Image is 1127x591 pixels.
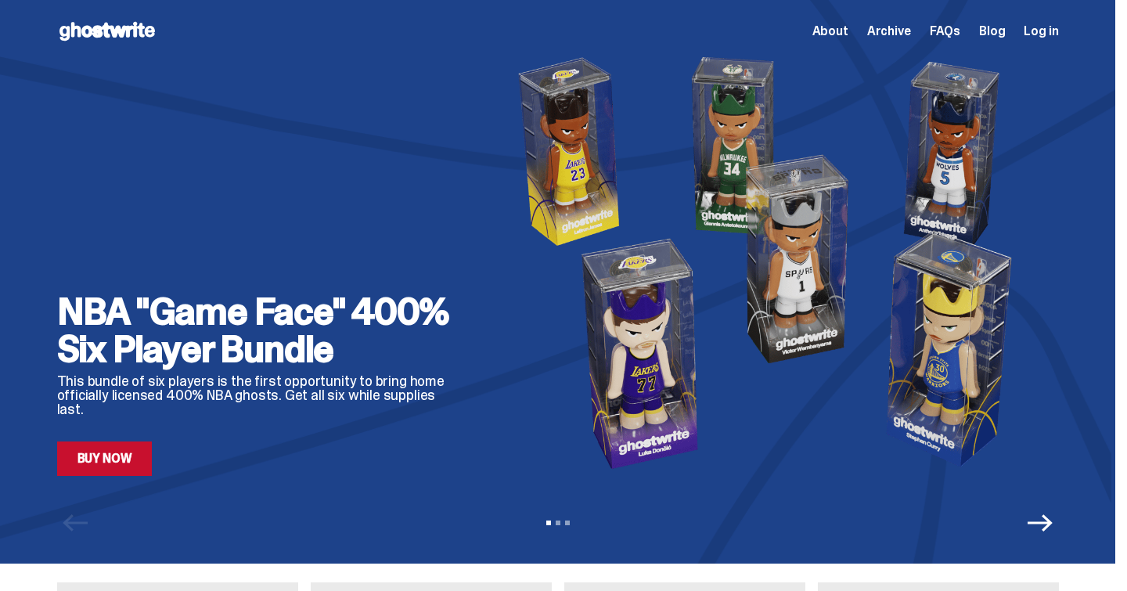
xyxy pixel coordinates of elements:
[930,25,960,38] a: FAQs
[57,441,153,476] a: Buy Now
[57,293,464,368] h2: NBA "Game Face" 400% Six Player Bundle
[867,25,911,38] a: Archive
[1024,25,1058,38] a: Log in
[812,25,848,38] a: About
[556,521,560,525] button: View slide 2
[565,521,570,525] button: View slide 3
[546,521,551,525] button: View slide 1
[1028,510,1053,535] button: Next
[57,374,464,416] p: This bundle of six players is the first opportunity to bring home officially licensed 400% NBA gh...
[979,25,1005,38] a: Blog
[489,49,1059,476] img: NBA "Game Face" 400% Six Player Bundle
